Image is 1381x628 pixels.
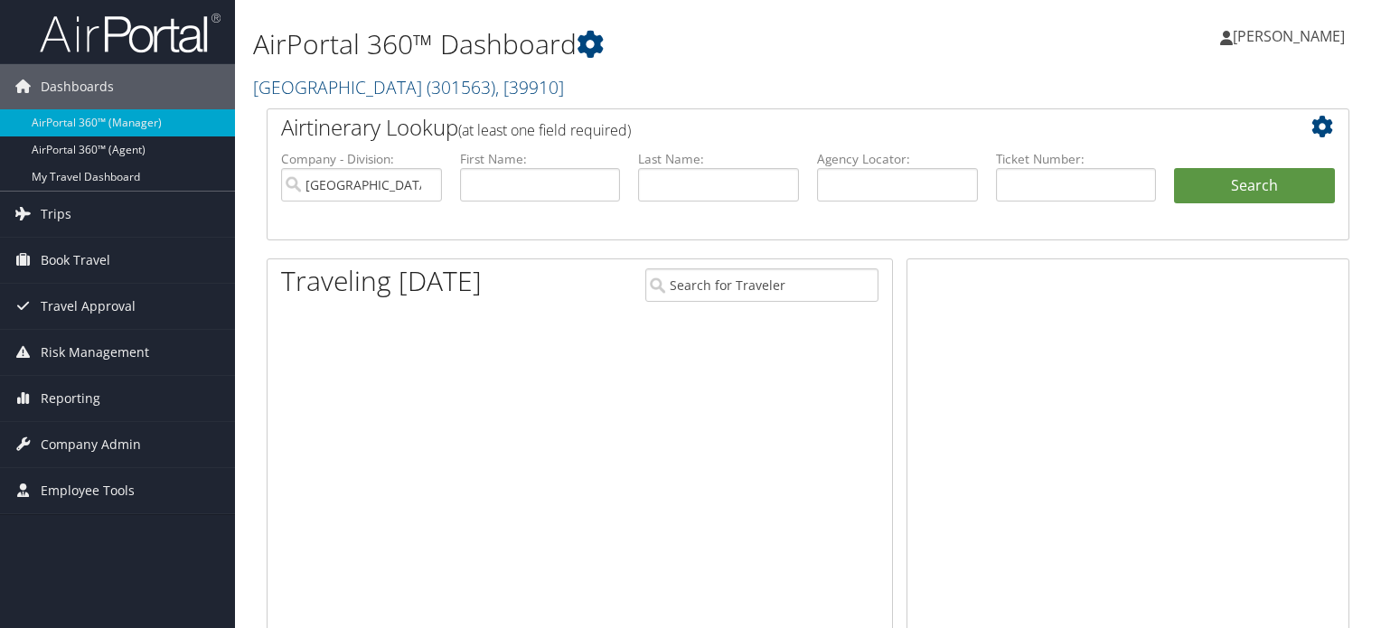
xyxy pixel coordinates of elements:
[41,422,141,467] span: Company Admin
[458,120,631,140] span: (at least one field required)
[41,238,110,283] span: Book Travel
[41,468,135,513] span: Employee Tools
[996,150,1157,168] label: Ticket Number:
[41,64,114,109] span: Dashboards
[1233,26,1345,46] span: [PERSON_NAME]
[1220,9,1363,63] a: [PERSON_NAME]
[638,150,799,168] label: Last Name:
[41,284,136,329] span: Travel Approval
[41,376,100,421] span: Reporting
[495,75,564,99] span: , [ 39910 ]
[40,12,221,54] img: airportal-logo.png
[253,75,564,99] a: [GEOGRAPHIC_DATA]
[1174,168,1335,204] button: Search
[427,75,495,99] span: ( 301563 )
[281,112,1245,143] h2: Airtinerary Lookup
[281,150,442,168] label: Company - Division:
[41,192,71,237] span: Trips
[253,25,993,63] h1: AirPortal 360™ Dashboard
[817,150,978,168] label: Agency Locator:
[460,150,621,168] label: First Name:
[645,268,878,302] input: Search for Traveler
[41,330,149,375] span: Risk Management
[281,262,482,300] h1: Traveling [DATE]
